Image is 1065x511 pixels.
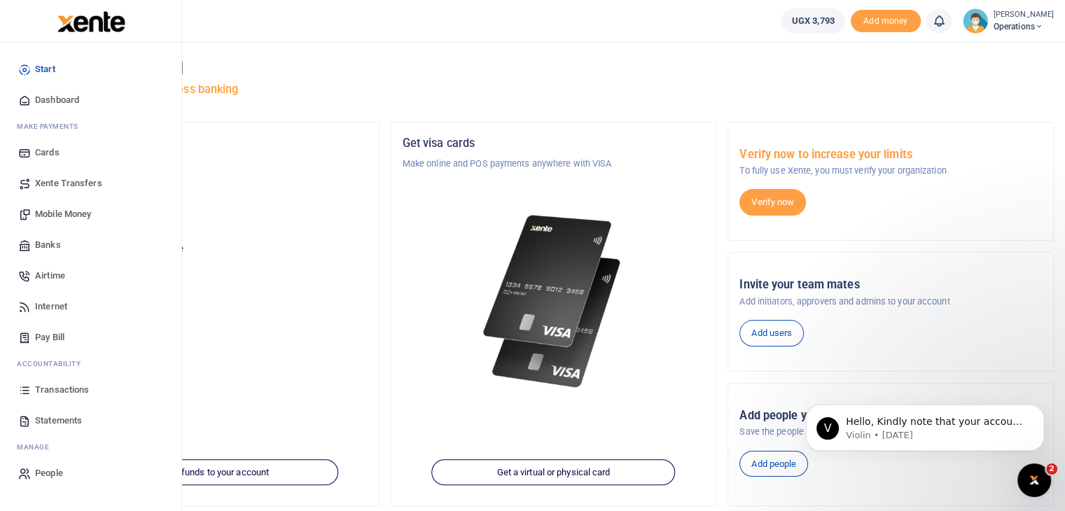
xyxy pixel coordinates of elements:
[851,10,921,33] li: Toup your wallet
[65,260,368,274] h5: UGX 3,793
[739,320,804,346] a: Add users
[11,374,170,405] a: Transactions
[994,20,1054,33] span: Operations
[65,242,368,256] p: Your current account balance
[27,358,81,369] span: countability
[35,176,102,190] span: Xente Transfers
[53,83,1054,97] h5: Welcome to better business banking
[11,137,170,168] a: Cards
[432,459,676,486] a: Get a virtual or physical card
[95,459,338,486] a: Add funds to your account
[24,121,78,132] span: ake Payments
[11,458,170,489] a: People
[739,451,808,477] a: Add people
[739,148,1042,162] h5: Verify now to increase your limits
[35,238,61,252] span: Banks
[11,199,170,230] a: Mobile Money
[11,405,170,436] a: Statements
[11,54,170,85] a: Start
[65,157,368,171] p: MAARIFASASA LIMITED
[11,436,170,458] li: M
[57,11,125,32] img: logo-large
[35,300,67,314] span: Internet
[739,295,1042,309] p: Add initiators, approvers and admins to your account
[851,15,921,25] a: Add money
[11,230,170,260] a: Banks
[35,207,91,221] span: Mobile Money
[35,269,65,283] span: Airtime
[781,8,845,34] a: UGX 3,793
[851,10,921,33] span: Add money
[53,60,1054,76] h4: Hello [PERSON_NAME]
[24,442,50,452] span: anage
[56,15,125,26] a: logo-small logo-large logo-large
[65,136,368,150] h5: Organization
[739,189,806,216] a: Verify now
[35,414,82,428] span: Statements
[65,190,368,204] h5: Account
[11,85,170,115] a: Dashboard
[739,409,1042,423] h5: Add people you pay
[11,291,170,322] a: Internet
[739,164,1042,178] p: To fully use Xente, you must verify your organization
[739,278,1042,292] h5: Invite your team mates
[35,466,63,480] span: People
[792,14,835,28] span: UGX 3,793
[11,260,170,291] a: Airtime
[785,375,1065,473] iframe: Intercom notifications message
[35,93,79,107] span: Dashboard
[35,383,89,397] span: Transactions
[994,9,1054,21] small: [PERSON_NAME]
[11,115,170,137] li: M
[1046,463,1057,475] span: 2
[35,62,55,76] span: Start
[35,330,64,344] span: Pay Bill
[65,211,368,225] p: Operations
[403,136,705,150] h5: Get visa cards
[11,168,170,199] a: Xente Transfers
[403,157,705,171] p: Make online and POS payments anywhere with VISA
[35,146,60,160] span: Cards
[11,322,170,353] a: Pay Bill
[776,8,851,34] li: Wallet ballance
[1017,463,1051,497] iframe: Intercom live chat
[11,353,170,374] li: Ac
[963,8,1054,34] a: profile-user [PERSON_NAME] Operations
[739,425,1042,439] p: Save the people you pay frequently to make it easier
[963,8,988,34] img: profile-user
[478,204,629,399] img: xente-_physical_cards.png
